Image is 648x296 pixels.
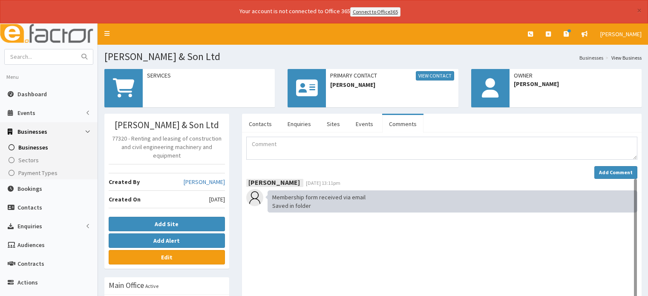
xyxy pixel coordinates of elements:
h3: Main Office [109,282,144,289]
a: Payment Types [2,167,98,179]
textarea: Comment [246,137,637,160]
span: Owner [514,71,637,80]
a: View Contact [416,71,454,80]
b: Add Site [155,220,179,228]
span: Services [147,71,271,80]
span: Enquiries [17,222,42,230]
strong: Add Comment [599,169,633,175]
a: [PERSON_NAME] [594,23,648,45]
a: Events [349,115,380,133]
a: Connect to Office365 [350,7,400,17]
a: Comments [382,115,423,133]
b: Created By [109,178,140,186]
a: Enquiries [281,115,318,133]
b: Add Alert [153,237,180,244]
div: Membership form received via email Saved in folder [268,190,637,213]
span: Dashboard [17,90,47,98]
a: Businesses [2,141,98,154]
span: [PERSON_NAME] [600,30,642,38]
span: [PERSON_NAME] [514,80,637,88]
span: Events [17,109,35,117]
span: Audiences [17,241,45,249]
span: Businesses [17,128,47,135]
a: [PERSON_NAME] [184,178,225,186]
b: Created On [109,195,141,203]
div: Your account is not connected to Office 365 [71,7,569,17]
span: [PERSON_NAME] [330,80,454,89]
a: Sectors [2,154,98,167]
span: Businesses [18,144,48,151]
button: Add Alert [109,233,225,248]
a: Contacts [242,115,279,133]
b: [PERSON_NAME] [248,178,300,187]
small: Active [145,283,158,289]
span: Sectors [18,156,39,164]
a: Edit [109,250,225,264]
span: Payment Types [18,169,58,177]
a: Sites [320,115,347,133]
span: [DATE] 13:11pm [306,180,340,186]
button: × [637,6,642,15]
button: Add Comment [594,166,637,179]
span: [DATE] [209,195,225,204]
b: Edit [161,253,173,261]
span: Contacts [17,204,42,211]
input: Search... [5,49,76,64]
span: Actions [17,279,38,286]
h1: [PERSON_NAME] & Son Ltd [104,51,642,62]
h3: [PERSON_NAME] & Son Ltd [109,120,225,130]
span: Bookings [17,185,42,193]
span: Primary Contact [330,71,454,80]
a: Businesses [579,54,603,61]
li: View Business [603,54,642,61]
p: 77320 - Renting and leasing of construction and civil engineering machinery and equipment [109,134,225,160]
span: Contracts [17,260,44,267]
